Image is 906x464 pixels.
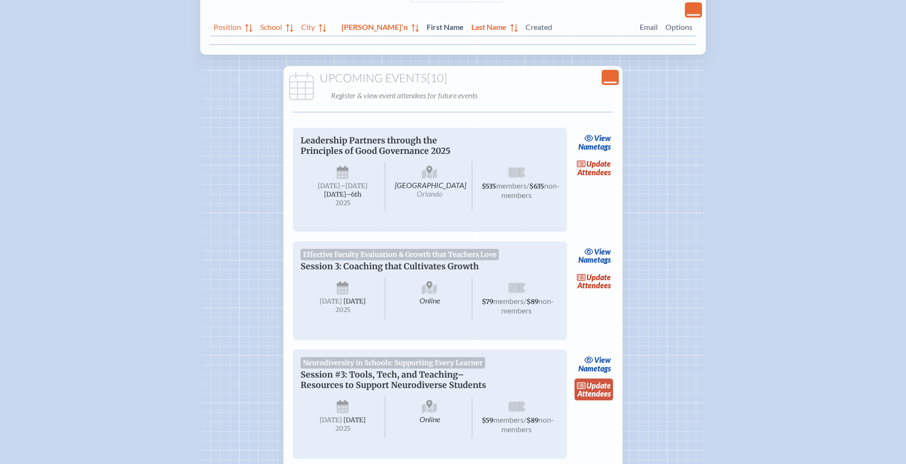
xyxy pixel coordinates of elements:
[586,159,611,168] span: update
[214,20,241,32] span: Position
[575,270,614,292] a: updateAttendees
[387,162,472,211] span: [GEOGRAPHIC_DATA]
[301,369,486,390] span: Session #3: Tools, Tech, and Teaching–Resources to Support Neurodiverse Students
[301,261,479,272] span: Session 3: Coaching that Cultivates Growth
[526,298,538,306] span: $89
[529,182,544,190] span: $635
[387,396,472,438] span: Online
[594,355,611,364] span: view
[340,182,368,190] span: –[DATE]
[301,20,315,32] span: City
[575,157,614,179] a: updateAttendees
[320,416,342,424] span: [DATE]
[493,415,524,424] span: members
[501,415,554,434] span: non-members
[320,297,342,305] span: [DATE]
[526,417,538,425] span: $89
[287,72,619,85] h1: Upcoming Events
[496,181,526,190] span: members
[387,277,472,319] span: Online
[586,273,611,282] span: update
[594,133,611,142] span: view
[471,20,507,32] span: Last Name
[324,190,361,199] span: [DATE]–⁠6th
[427,71,447,85] span: [10]
[301,249,499,260] span: Effective Faculty Evaluation & Growth that Teachers Love
[640,20,658,32] span: Email
[301,135,450,156] span: Leadership Partners through the Principles of Good Governance 2025
[417,189,442,198] span: Orlando
[594,247,611,256] span: view
[482,298,493,306] span: $79
[308,306,378,313] span: 2025
[576,132,614,153] a: viewNametags
[501,181,560,199] span: non-members
[526,181,529,190] span: /
[493,296,524,305] span: members
[586,381,611,390] span: update
[665,20,692,32] span: Options
[318,182,340,190] span: [DATE]
[260,20,282,32] span: School
[427,20,464,32] span: First Name
[301,357,486,369] span: Neurodiversity in Schools: Supporting Every Learner
[331,89,617,102] p: Register & view event attendees for future events
[343,416,366,424] span: [DATE]
[576,353,614,375] a: viewNametags
[343,297,366,305] span: [DATE]
[526,20,632,32] span: Created
[341,20,408,32] span: [PERSON_NAME]’n
[308,199,378,207] span: 2025
[482,417,493,425] span: $59
[524,415,526,424] span: /
[575,379,614,400] a: updateAttendees
[524,296,526,305] span: /
[308,425,378,432] span: 2025
[482,182,496,190] span: $535
[501,296,554,315] span: non-members
[576,245,614,267] a: viewNametags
